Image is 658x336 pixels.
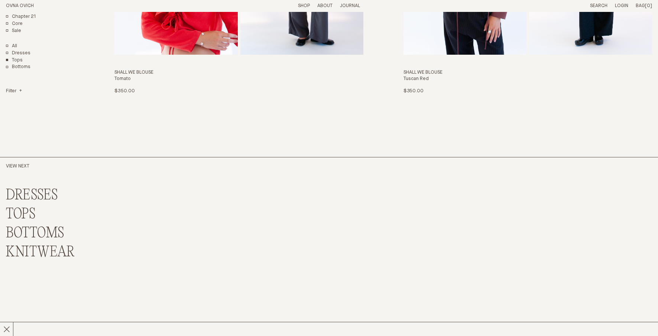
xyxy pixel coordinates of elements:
a: TOPS [6,207,36,223]
a: Shop [298,3,310,8]
a: Login [615,3,628,8]
span: $350.00 [114,89,134,93]
a: Bottoms [6,64,30,70]
h3: Shall We Blouse [403,70,652,76]
a: Home [6,3,34,8]
summary: Filter [6,88,22,95]
a: Search [590,3,607,8]
a: Chapter 21 [6,14,36,20]
a: Core [6,21,23,27]
a: Tops [6,57,23,63]
span: Bag [636,3,645,8]
h3: Shall We Blouse [114,70,363,76]
h4: Tuscan Red [403,76,652,82]
a: BOTTOMS [6,225,64,241]
span: $350.00 [403,89,424,93]
a: KNITWEAR [6,244,75,260]
span: [0] [645,3,652,8]
a: Dresses [6,50,30,56]
a: Show All [6,43,17,49]
summary: About [317,3,333,9]
a: DRESSES [6,188,58,204]
a: Sale [6,28,21,34]
h2: View Next [6,163,109,170]
a: Journal [340,3,360,8]
h4: Tomato [114,76,363,82]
